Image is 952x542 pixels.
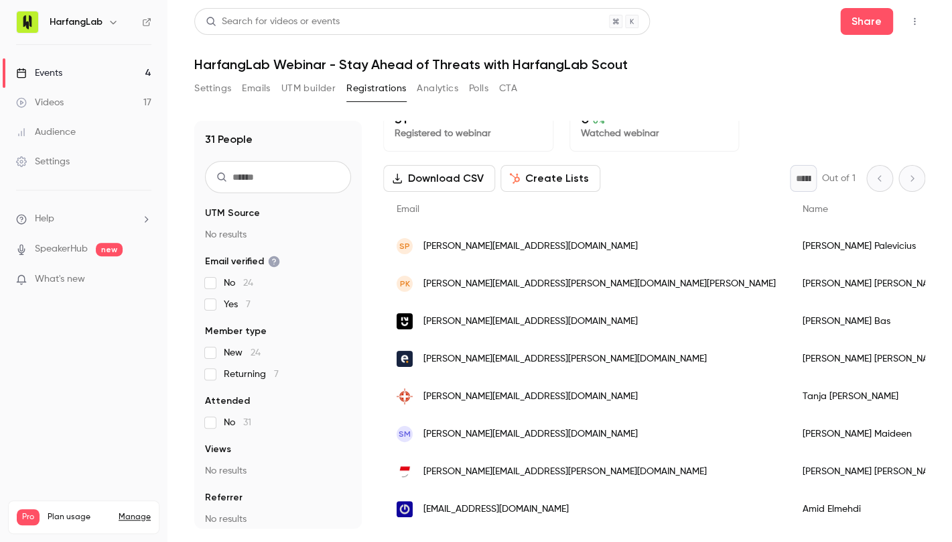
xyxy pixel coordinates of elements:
[205,443,231,456] span: Views
[205,228,351,241] p: No results
[119,512,151,523] a: Manage
[397,351,413,367] img: eye.security
[224,416,251,429] span: No
[423,502,569,517] span: [EMAIL_ADDRESS][DOMAIN_NAME]
[397,388,413,404] img: ikarus.at
[281,78,336,99] button: UTM builder
[50,15,103,29] h6: HarfangLab
[205,491,243,504] span: Referrer
[499,78,517,99] button: CTA
[17,11,38,33] img: HarfangLab
[383,165,495,192] button: Download CSV
[243,418,251,427] span: 31
[246,300,251,309] span: 7
[224,298,251,311] span: Yes
[135,274,151,286] iframe: Noticeable Trigger
[205,131,253,148] h1: 31 People
[96,243,123,256] span: new
[469,78,488,99] button: Polls
[423,427,638,441] span: [PERSON_NAME][EMAIL_ADDRESS][DOMAIN_NAME]
[242,78,270,99] button: Emails
[16,96,64,109] div: Videos
[16,125,76,139] div: Audience
[243,278,253,288] span: 24
[399,240,410,252] span: SP
[206,15,340,29] div: Search for videos or events
[423,465,707,479] span: [PERSON_NAME][EMAIL_ADDRESS][PERSON_NAME][DOMAIN_NAME]
[35,272,85,286] span: What's new
[840,8,893,35] button: Share
[346,78,406,99] button: Registrations
[194,78,231,99] button: Settings
[423,352,707,366] span: [PERSON_NAME][EMAIL_ADDRESS][PERSON_NAME][DOMAIN_NAME]
[194,56,925,72] h1: HarfangLab Webinar - Stay Ahead of Threats with HarfangLab Scout
[17,509,40,525] span: Pro
[251,348,261,358] span: 24
[581,127,728,140] p: Watched webinar
[205,394,250,408] span: Attended
[423,239,638,254] span: [PERSON_NAME][EMAIL_ADDRESS][DOMAIN_NAME]
[205,464,351,478] p: No results
[417,78,458,99] button: Analytics
[16,212,151,226] li: help-dropdown-opener
[400,278,410,290] span: PK
[397,313,413,329] img: univ-nantes.fr
[224,276,253,290] span: No
[395,127,542,140] p: Registered to webinar
[274,370,279,379] span: 7
[423,315,638,329] span: [PERSON_NAME][EMAIL_ADDRESS][DOMAIN_NAME]
[822,172,856,185] p: Out of 1
[397,501,413,517] img: singulier.co
[16,66,62,80] div: Events
[399,428,411,440] span: SM
[500,165,600,192] button: Create Lists
[224,368,279,381] span: Returning
[593,116,605,125] span: 0 %
[803,205,828,214] span: Name
[205,255,280,268] span: Email verified
[35,212,54,226] span: Help
[16,155,70,168] div: Settings
[397,464,413,480] img: aio.so.ch
[205,325,267,338] span: Member type
[48,512,111,523] span: Plan usage
[423,390,638,404] span: [PERSON_NAME][EMAIL_ADDRESS][DOMAIN_NAME]
[205,207,351,526] section: facet-groups
[397,205,419,214] span: Email
[205,207,260,220] span: UTM Source
[35,242,88,256] a: SpeakerHub
[205,512,351,526] p: No results
[224,346,261,360] span: New
[423,277,776,291] span: [PERSON_NAME][EMAIL_ADDRESS][PERSON_NAME][DOMAIN_NAME][PERSON_NAME]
